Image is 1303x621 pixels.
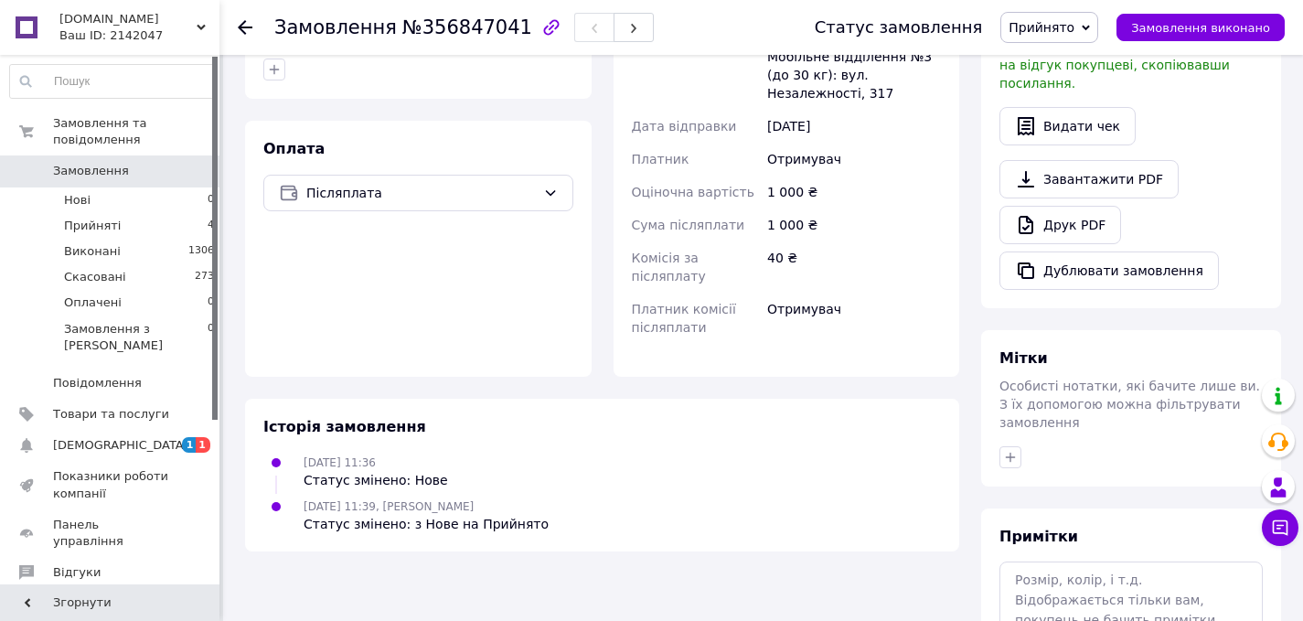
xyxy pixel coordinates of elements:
[999,528,1078,545] span: Примітки
[1009,20,1074,35] span: Прийнято
[1116,14,1285,41] button: Замовлення виконано
[53,517,169,550] span: Панель управління
[53,375,142,391] span: Повідомлення
[274,16,397,38] span: Замовлення
[999,39,1256,91] span: У вас є 30 днів, щоб відправити запит на відгук покупцеві, скопіювавши посилання.
[182,437,197,453] span: 1
[53,437,188,454] span: [DEMOGRAPHIC_DATA]
[999,349,1048,367] span: Мітки
[208,192,214,209] span: 0
[10,65,215,98] input: Пошук
[1131,21,1270,35] span: Замовлення виконано
[764,241,945,293] div: 40 ₴
[64,294,122,311] span: Оплачені
[59,11,197,27] span: Slavs.Store
[632,152,689,166] span: Платник
[64,192,91,209] span: Нові
[999,379,1260,430] span: Особисті нотатки, які бачите лише ви. З їх допомогою можна фільтрувати замовлення
[632,302,736,335] span: Платник комісії післяплати
[53,163,129,179] span: Замовлення
[764,293,945,344] div: Отримувач
[632,251,706,284] span: Комісія за післяплату
[304,456,376,469] span: [DATE] 11:36
[53,115,219,148] span: Замовлення та повідомлення
[1262,509,1298,546] button: Чат з покупцем
[64,243,121,260] span: Виконані
[53,406,169,423] span: Товари та послуги
[764,176,945,209] div: 1 000 ₴
[64,218,121,234] span: Прийняті
[64,321,208,354] span: Замовлення з [PERSON_NAME]
[999,107,1136,145] button: Видати чек
[402,16,532,38] span: №356847041
[764,209,945,241] div: 1 000 ₴
[764,110,945,143] div: [DATE]
[764,22,945,110] div: Могилів-Подільський, Мобільне відділення №3 (до 30 кг): вул. Незалежності, 317
[208,218,214,234] span: 4
[306,183,536,203] span: Післяплата
[238,18,252,37] div: Повернутися назад
[188,243,214,260] span: 1306
[999,252,1219,290] button: Дублювати замовлення
[263,418,426,435] span: Історія замовлення
[999,206,1121,244] a: Друк PDF
[632,185,754,199] span: Оціночна вартість
[304,471,448,489] div: Статус змінено: Нове
[632,119,737,134] span: Дата відправки
[764,143,945,176] div: Отримувач
[263,140,325,157] span: Оплата
[815,18,983,37] div: Статус замовлення
[999,160,1179,198] a: Завантажити PDF
[195,269,214,285] span: 273
[64,269,126,285] span: Скасовані
[196,437,210,453] span: 1
[304,515,549,533] div: Статус змінено: з Нове на Прийнято
[632,218,745,232] span: Сума післяплати
[304,500,474,513] span: [DATE] 11:39, [PERSON_NAME]
[53,468,169,501] span: Показники роботи компанії
[208,321,214,354] span: 0
[59,27,219,44] div: Ваш ID: 2142047
[53,564,101,581] span: Відгуки
[208,294,214,311] span: 0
